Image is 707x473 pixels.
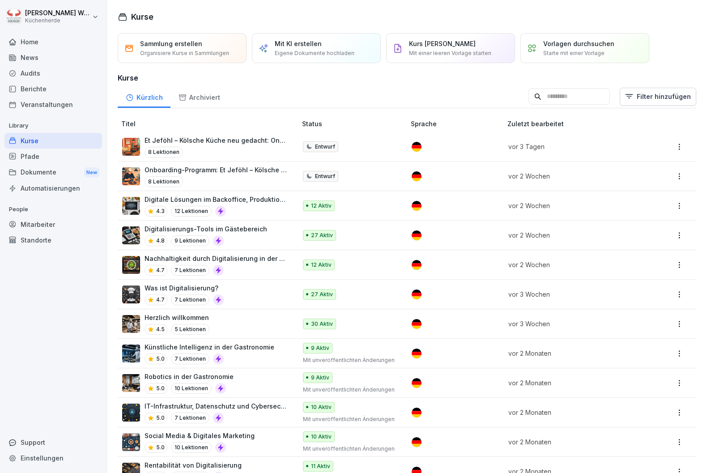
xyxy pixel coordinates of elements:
img: beunn5n55mp59b8rkywsd0ne.png [122,374,140,392]
p: Nachhaltigkeit durch Digitalisierung in der Gastronomie [145,254,288,263]
a: Audits [4,65,102,81]
p: vor 2 Wochen [508,260,637,269]
img: de.svg [412,378,422,388]
p: Rentabilität von Digitalisierung [145,460,242,470]
p: Et Jeföhl – Kölsche Küche neu gedacht: Onboarding-Programm [145,136,288,145]
p: 10 Lektionen [171,442,212,453]
img: de.svg [412,171,422,181]
div: Dokumente [4,164,102,181]
p: 9 Lektionen [171,235,209,246]
a: Home [4,34,102,50]
p: Starte mit einer Vorlage [543,49,605,57]
div: Mitarbeiter [4,217,102,232]
a: Kurse [4,133,102,149]
p: vor 2 Monaten [508,378,637,388]
a: Standorte [4,232,102,248]
p: Digitale Lösungen im Backoffice, Produktion und Mitarbeiter [145,195,288,204]
p: 11 Aktiv [311,462,330,470]
img: u5o6hwt2vfcozzv2rxj2ipth.png [122,226,140,244]
a: Veranstaltungen [4,97,102,112]
p: vor 2 Wochen [508,230,637,240]
p: People [4,202,102,217]
a: Berichte [4,81,102,97]
p: vor 2 Monaten [508,349,637,358]
p: 5 Lektionen [171,324,209,335]
p: Mit einer leeren Vorlage starten [409,49,491,57]
p: vor 3 Wochen [508,319,637,328]
p: 12 Aktiv [311,202,332,210]
p: vor 2 Wochen [508,171,637,181]
img: de.svg [412,349,422,358]
div: Support [4,435,102,450]
p: Social Media & Digitales Marketing [145,431,255,440]
p: 10 Lektionen [171,383,212,394]
p: Entwurf [315,143,335,151]
p: 4.5 [156,325,165,333]
a: Kürzlich [118,85,170,108]
p: 12 Lektionen [171,206,212,217]
p: Eigene Dokumente hochladen [275,49,354,57]
img: ivkgprbnrw7vv10q8ezsqqeo.png [122,345,140,362]
img: de.svg [412,319,422,329]
p: 5.0 [156,443,165,452]
img: xu6l737wakikim15m16l3o4n.png [122,167,140,185]
p: Kurs [PERSON_NAME] [409,39,476,48]
p: 27 Aktiv [311,231,333,239]
img: de.svg [412,260,422,270]
a: News [4,50,102,65]
p: 7 Lektionen [171,354,209,364]
div: Einstellungen [4,450,102,466]
img: de.svg [412,290,422,299]
img: de.svg [412,201,422,211]
p: 4.3 [156,207,165,215]
img: f56tjaoqzv3sbdd4hjqdf53s.png [122,404,140,422]
p: 8 Lektionen [145,176,183,187]
p: 9 Aktiv [311,344,329,352]
p: Vorlagen durchsuchen [543,39,614,48]
p: [PERSON_NAME] Wessel [25,9,90,17]
p: 7 Lektionen [171,413,209,423]
p: vor 2 Monaten [508,437,637,447]
p: Zuletzt bearbeitet [507,119,648,128]
p: 4.8 [156,237,165,245]
p: 4.7 [156,296,165,304]
p: 12 Aktiv [311,261,332,269]
p: Sprache [411,119,504,128]
p: Herzlich willkommen [145,313,209,322]
h3: Kurse [118,72,696,83]
p: Library [4,119,102,133]
p: 30 Aktiv [311,320,333,328]
p: Entwurf [315,172,335,180]
p: 7 Lektionen [171,294,209,305]
p: Organisiere Kurse in Sammlungen [140,49,229,57]
a: Automatisierungen [4,180,102,196]
div: New [84,167,99,178]
p: 4.7 [156,266,165,274]
p: 5.0 [156,384,165,392]
p: Mit unveröffentlichten Änderungen [303,356,396,364]
p: Robotics in der Gastronomie [145,372,234,381]
p: IT-Infrastruktur, Datenschutz und Cybersecurity [145,401,288,411]
p: 27 Aktiv [311,290,333,298]
p: Mit KI erstellen [275,39,322,48]
p: Mit unveröffentlichten Änderungen [303,445,396,453]
p: Status [302,119,407,128]
p: 5.0 [156,414,165,422]
img: b4v4bxp9jqg7hrh1pj61uj98.png [122,256,140,274]
p: vor 2 Monaten [508,408,637,417]
p: 5.0 [156,355,165,363]
p: Sammlung erstellen [140,39,202,48]
p: Was ist Digitalisierung? [145,283,224,293]
img: de.svg [412,408,422,418]
a: DokumenteNew [4,164,102,181]
p: Digitalisierungs-Tools im Gästebereich [145,224,267,234]
img: de.svg [412,230,422,240]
